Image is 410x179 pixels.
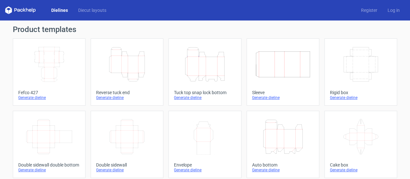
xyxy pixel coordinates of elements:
[174,162,236,167] div: Envelope
[91,111,163,178] a: Double sidewallGenerate dieline
[73,7,111,13] a: Diecut layouts
[91,38,163,106] a: Reverse tuck endGenerate dieline
[13,26,397,33] h1: Product templates
[96,90,158,95] div: Reverse tuck end
[18,90,80,95] div: Fefco 427
[174,95,236,100] div: Generate dieline
[96,167,158,173] div: Generate dieline
[247,38,319,106] a: SleeveGenerate dieline
[330,167,392,173] div: Generate dieline
[324,38,397,106] a: Rigid boxGenerate dieline
[13,111,86,178] a: Double sidewall double bottomGenerate dieline
[168,38,241,106] a: Tuck top snap lock bottomGenerate dieline
[174,90,236,95] div: Tuck top snap lock bottom
[382,7,405,13] a: Log in
[96,95,158,100] div: Generate dieline
[46,7,73,13] a: Dielines
[324,111,397,178] a: Cake boxGenerate dieline
[330,162,392,167] div: Cake box
[252,162,314,167] div: Auto bottom
[330,90,392,95] div: Rigid box
[252,167,314,173] div: Generate dieline
[168,111,241,178] a: EnvelopeGenerate dieline
[18,162,80,167] div: Double sidewall double bottom
[18,167,80,173] div: Generate dieline
[96,162,158,167] div: Double sidewall
[174,167,236,173] div: Generate dieline
[330,95,392,100] div: Generate dieline
[247,111,319,178] a: Auto bottomGenerate dieline
[13,38,86,106] a: Fefco 427Generate dieline
[252,95,314,100] div: Generate dieline
[18,95,80,100] div: Generate dieline
[356,7,382,13] a: Register
[252,90,314,95] div: Sleeve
